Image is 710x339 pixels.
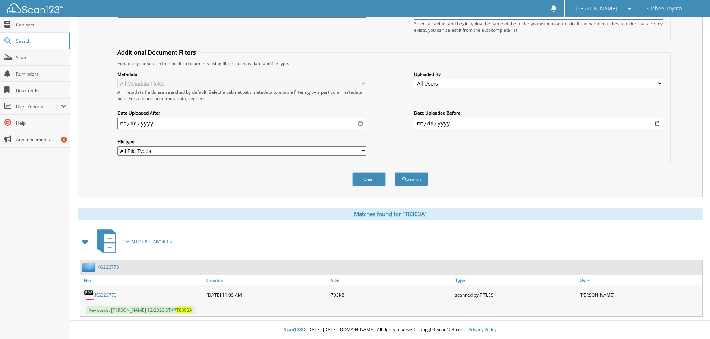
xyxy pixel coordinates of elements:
span: Scan [16,54,66,61]
img: folder2.png [82,262,97,272]
div: scanned by TITLES [453,287,578,302]
label: Date Uploaded Before [414,110,663,116]
a: Created [205,275,329,285]
button: Clear [352,172,386,186]
div: © [DATE]-[DATE] [DOMAIN_NAME]. All rights reserved | appg04-scan123-com | [70,321,710,339]
span: Keywords: [PERSON_NAME] 12/2023 STK# [86,306,195,314]
span: Reminders [16,71,66,77]
span: Search [16,38,65,44]
span: T8303A [176,307,192,313]
a: Size [329,275,454,285]
div: [PERSON_NAME] [578,287,702,302]
button: Search [395,172,428,186]
div: Matches found for "T8303A" [78,208,703,220]
input: start [117,118,366,129]
a: KG222773 [95,292,117,298]
a: User [578,275,702,285]
input: end [414,118,663,129]
span: Help [16,120,66,126]
img: PDF.png [84,289,95,300]
label: Uploaded By [414,71,663,77]
span: Scan123 [284,326,302,333]
a: Privacy Policy [468,326,496,333]
img: scan123-logo-white.svg [7,3,63,13]
a: File [80,275,205,285]
label: File type [117,138,366,145]
span: Bookmarks [16,87,66,93]
div: [DATE] 11:09 AM [205,287,329,302]
label: Date Uploaded After [117,110,366,116]
span: User Reports [16,103,61,110]
span: [PERSON_NAME] [575,6,617,11]
a: TOY IN HOUSE INVOICES [93,227,172,256]
span: Cabinets [16,22,66,28]
span: Silsbee Toyota [646,6,682,11]
label: Metadata [117,71,366,77]
a: Type [453,275,578,285]
legend: Additional Document Filters [114,48,200,57]
div: All metadata fields are searched by default. Select a cabinet with metadata to enable filtering b... [117,89,366,102]
div: 793KB [329,287,454,302]
a: KG222773 [97,264,119,270]
div: Select a cabinet and begin typing the name of the folder you want to search in. If the name match... [414,20,663,33]
div: 6 [61,137,67,143]
div: Enhance your search for specific documents using filters such as date and file type. [114,60,667,67]
a: here [196,95,205,102]
span: TOY IN HOUSE INVOICES [121,239,172,245]
span: Announcements [16,136,66,143]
